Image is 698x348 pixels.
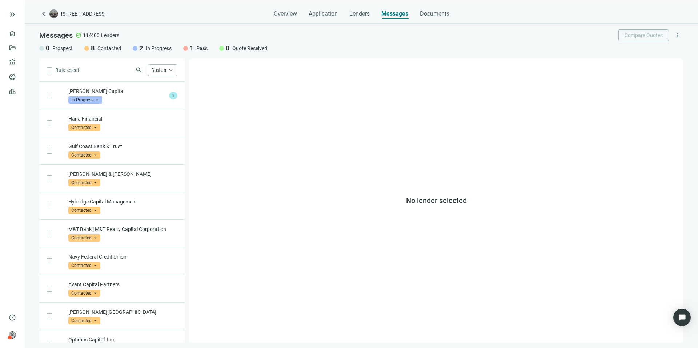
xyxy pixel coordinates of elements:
span: In Progress [68,96,102,104]
span: Lenders [349,10,370,17]
span: Messages [381,10,408,17]
span: Contacted [68,179,100,186]
a: keyboard_arrow_left [39,9,48,18]
span: Prospect [52,45,73,52]
span: check_circle [76,32,81,38]
span: Contacted [68,234,100,242]
span: Documents [420,10,449,17]
span: help [9,314,16,321]
p: Hana Financial [68,115,177,122]
span: Lenders [101,32,119,39]
span: person [9,331,16,339]
p: Avant Capital Partners [68,281,177,288]
span: Contacted [97,45,121,52]
span: Status [151,67,166,73]
div: Open Intercom Messenger [673,309,691,326]
span: Contacted [68,317,100,324]
span: Contacted [68,290,100,297]
span: 0 [46,44,49,53]
p: [PERSON_NAME] & [PERSON_NAME] [68,170,177,178]
p: Optimus Capital, Inc. [68,336,177,343]
span: Contacted [68,207,100,214]
p: [PERSON_NAME][GEOGRAPHIC_DATA] [68,308,177,316]
span: Messages [39,31,73,40]
span: 8 [91,44,95,53]
span: Contacted [68,151,100,159]
p: [PERSON_NAME] Capital [68,88,166,95]
p: Hybridge Capital Management [68,198,177,205]
span: Overview [274,10,297,17]
span: Application [309,10,338,17]
button: more_vert [672,29,683,41]
div: No lender selected [189,58,683,343]
span: 2 [139,44,143,53]
span: search [135,66,143,74]
span: keyboard_arrow_up [168,67,174,73]
span: account_balance [9,59,14,66]
img: deal-logo [49,9,58,18]
p: Gulf Coast Bank & Trust [68,143,177,150]
span: more_vert [674,32,681,39]
button: Compare Quotes [618,29,669,41]
span: 11/400 [83,32,100,39]
button: keyboard_double_arrow_right [8,10,17,19]
span: [STREET_ADDRESS] [61,10,106,17]
span: In Progress [146,45,172,52]
p: Navy Federal Credit Union [68,253,177,260]
span: Bulk select [55,66,79,74]
span: 0 [226,44,229,53]
span: Contacted [68,262,100,269]
span: Pass [196,45,208,52]
span: Quote Received [232,45,267,52]
span: 1 [190,44,193,53]
p: M&T Bank | M&T Realty Capital Corporation [68,226,177,233]
span: 1 [169,92,177,99]
span: Contacted [68,124,100,131]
